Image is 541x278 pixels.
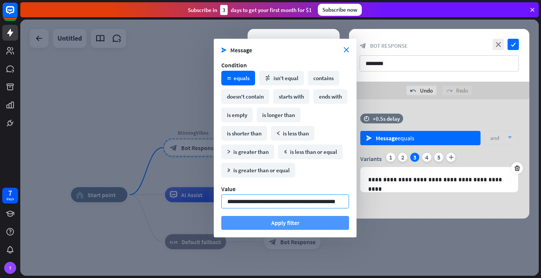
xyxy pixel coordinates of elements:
[220,5,228,15] div: 3
[410,153,419,162] div: 3
[230,46,344,54] span: Message
[221,47,227,53] i: send
[308,71,339,85] div: contains
[364,116,369,121] i: time
[221,163,295,178] div: is greater than or equal
[370,42,408,49] span: Bot Response
[407,86,437,95] div: Undo
[221,61,349,69] div: Condition
[257,108,301,122] div: is longer than
[373,115,400,122] div: +0.5s delay
[227,76,231,80] i: math_equal
[227,150,231,154] i: math_greater
[398,153,407,162] div: 2
[273,89,310,104] div: starts with
[422,153,431,162] div: 4
[221,126,267,141] div: is shorter than
[313,89,348,104] div: ends with
[344,47,349,53] i: close
[360,155,382,163] span: Variants
[493,39,504,50] i: close
[376,134,414,142] div: equals
[221,144,274,159] div: is greater than
[446,153,455,162] i: plus
[221,216,349,230] button: Apply filter
[221,185,349,193] div: Value
[360,43,366,49] i: block_bot_response
[366,135,372,141] i: send
[443,86,472,95] div: Redo
[221,71,255,85] div: equals
[434,153,443,162] div: 5
[8,190,12,196] div: 7
[284,150,287,154] i: math_less_or_equal
[278,144,343,159] div: is less than or equal
[446,88,452,94] i: redo
[508,39,519,50] i: check
[227,169,231,172] i: math_greater_or_equal
[188,5,312,15] div: Subscribe in days to get your first month for $1
[2,188,18,204] a: 7 days
[277,132,280,135] i: math_less
[376,134,397,142] span: Message
[264,75,271,81] i: math_not_equal
[410,88,416,94] i: undo
[259,71,304,85] div: isn't equal
[504,135,512,140] i: arrow_down
[221,108,253,122] div: is empty
[271,126,314,141] div: is less than
[4,262,16,274] div: T
[6,196,14,202] div: days
[221,89,269,104] div: doesn't contain
[490,134,499,141] span: and
[386,153,395,162] div: 1
[6,3,29,26] button: Open LiveChat chat widget
[318,4,362,16] div: Subscribe now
